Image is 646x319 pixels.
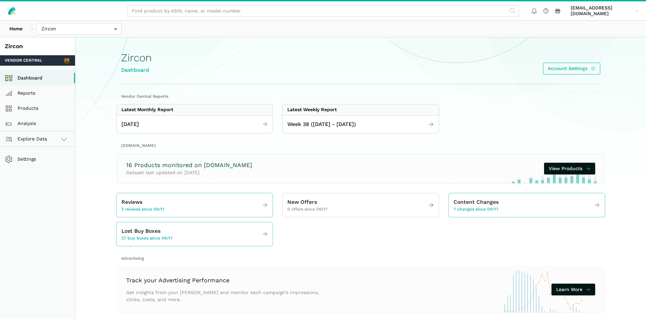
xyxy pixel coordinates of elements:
h2: Advertising [121,256,600,262]
a: [EMAIL_ADDRESS][DOMAIN_NAME] [568,4,641,18]
div: Latest Weekly Report [287,107,337,113]
a: View Products [544,163,596,174]
a: Lost Buy Boxes 27 buy boxes since 09/17 [117,225,273,244]
a: Home [5,23,27,35]
h2: [DOMAIN_NAME] [121,143,600,149]
div: Dashboard [121,66,152,74]
span: 2 reviews since 09/17 [121,206,165,213]
h2: Vendor Central Reports [121,94,600,100]
span: Explore Data [7,135,47,143]
span: Week 38 ([DATE] - [DATE]) [287,120,356,129]
a: Content Changes 7 changes since 09/17 [449,196,605,215]
input: Find product by ASIN, name, or model number [127,5,519,17]
span: Lost Buy Boxes [121,227,160,235]
span: Learn More [556,286,582,293]
p: Dataset last updated on [DATE] [126,169,252,176]
span: [DATE] [121,120,139,129]
h3: Track your Advertising Performance [126,276,323,285]
span: View Products [549,165,582,172]
span: [EMAIL_ADDRESS][DOMAIN_NAME] [571,5,633,17]
span: 27 buy boxes since 09/17 [121,235,173,242]
h1: Zircon [121,52,152,64]
p: Get insights from your [PERSON_NAME] and monitor each campaign’s impressions, clicks, costs, and ... [126,289,323,303]
input: Zircon [37,23,121,35]
span: New Offers [287,198,317,206]
span: Vendor Central [5,58,42,64]
span: Content Changes [454,198,499,206]
a: [DATE] [117,118,273,131]
a: Learn More [551,284,596,295]
a: Account Settings [543,63,601,74]
span: Reviews [121,198,142,206]
a: Reviews 2 reviews since 09/17 [117,196,273,215]
div: Zircon [5,42,70,51]
h3: 16 Products monitored on [DOMAIN_NAME] [126,161,252,169]
span: 7 changes since 09/17 [454,206,498,213]
a: New Offers 0 offers since 09/17 [283,196,438,215]
a: Week 38 ([DATE] - [DATE]) [283,118,438,131]
span: 0 offers since 09/17 [287,206,327,213]
div: Latest Monthly Report [121,107,173,113]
